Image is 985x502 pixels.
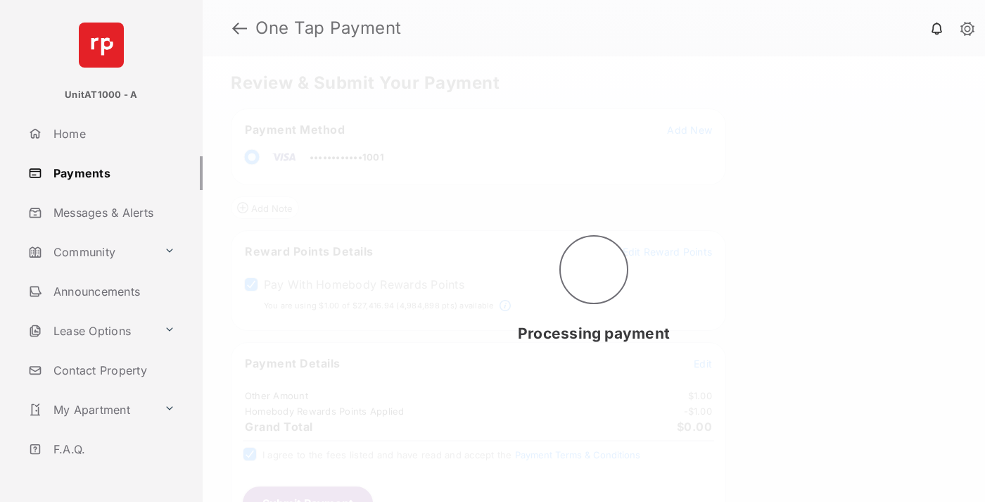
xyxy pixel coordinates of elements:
a: Announcements [23,275,203,308]
a: Payments [23,156,203,190]
p: UnitAT1000 - A [65,88,137,102]
a: Home [23,117,203,151]
strong: One Tap Payment [255,20,402,37]
a: Lease Options [23,314,158,348]
a: Contact Property [23,353,203,387]
a: My Apartment [23,393,158,427]
img: svg+xml;base64,PHN2ZyB4bWxucz0iaHR0cDovL3d3dy53My5vcmcvMjAwMC9zdmciIHdpZHRoPSI2NCIgaGVpZ2h0PSI2NC... [79,23,124,68]
a: Community [23,235,158,269]
a: Messages & Alerts [23,196,203,230]
span: Processing payment [518,325,670,342]
a: F.A.Q. [23,432,203,466]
